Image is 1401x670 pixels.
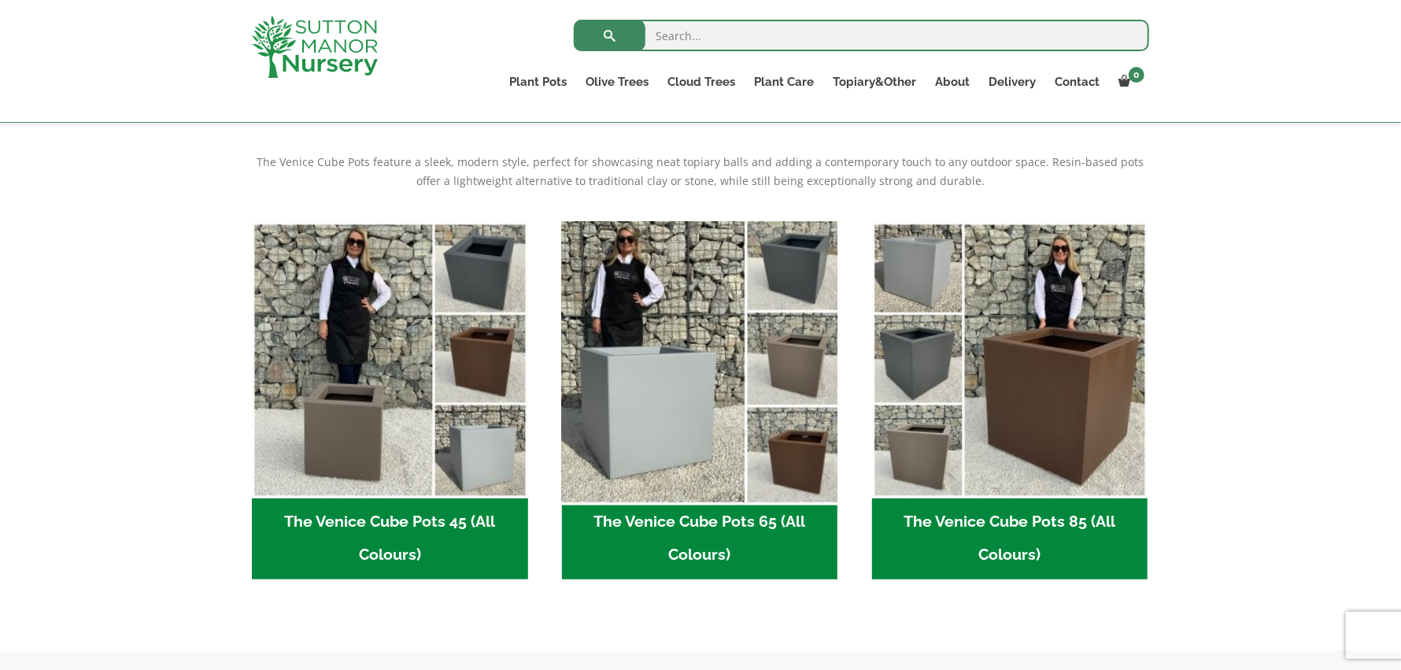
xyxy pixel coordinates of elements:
[823,71,926,93] a: Topiary&Other
[252,153,1149,191] p: The Venice Cube Pots feature a sleek, modern style, perfect for showcasing neat topiary balls and...
[658,71,745,93] a: Cloud Trees
[979,71,1045,93] a: Delivery
[562,498,838,580] h2: The Venice Cube Pots 65 (All Colours)
[872,498,1148,580] h2: The Venice Cube Pots 85 (All Colours)
[872,222,1148,579] a: Visit product category The Venice Cube Pots 85 (All Colours)
[500,71,576,93] a: Plant Pots
[252,222,528,498] img: The Venice Cube Pots 45 (All Colours)
[745,71,823,93] a: Plant Care
[555,215,845,505] img: The Venice Cube Pots 65 (All Colours)
[576,71,658,93] a: Olive Trees
[562,222,838,579] a: Visit product category The Venice Cube Pots 65 (All Colours)
[1045,71,1109,93] a: Contact
[872,222,1148,498] img: The Venice Cube Pots 85 (All Colours)
[1129,67,1144,83] span: 0
[252,222,528,579] a: Visit product category The Venice Cube Pots 45 (All Colours)
[252,16,378,78] img: logo
[574,20,1149,51] input: Search...
[1109,71,1149,93] a: 0
[926,71,979,93] a: About
[252,498,528,580] h2: The Venice Cube Pots 45 (All Colours)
